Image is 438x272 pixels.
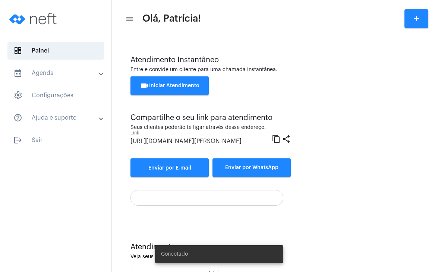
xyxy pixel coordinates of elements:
mat-icon: add [412,14,421,23]
mat-panel-title: Agenda [13,69,100,78]
mat-icon: content_copy [272,134,281,143]
button: Iniciar Atendimento [130,76,209,95]
span: sidenav icon [13,46,22,55]
mat-icon: videocam [140,81,149,90]
mat-icon: share [282,134,291,143]
button: Enviar por WhatsApp [212,158,291,177]
mat-expansion-panel-header: sidenav iconAjuda e suporte [4,109,111,127]
span: Configurações [7,86,104,104]
span: Olá, Patrícia! [142,13,201,25]
img: logo-neft-novo-2.png [6,4,62,34]
span: Painel [7,42,104,60]
div: Veja seus atendimentos em aberto. [130,254,419,260]
div: Atendimento Instantâneo [130,56,419,64]
div: Atendimentos [130,243,419,251]
mat-expansion-panel-header: sidenav iconAgenda [4,64,111,82]
div: Seus clientes poderão te ligar através desse endereço. [130,125,291,130]
mat-icon: sidenav icon [13,136,22,145]
mat-icon: sidenav icon [13,113,22,122]
span: Sair [7,131,104,149]
div: Entre e convide um cliente para uma chamada instantânea. [130,67,419,73]
mat-panel-title: Ajuda e suporte [13,113,100,122]
span: Conectado [161,250,188,258]
span: Iniciar Atendimento [140,83,199,88]
mat-icon: sidenav icon [125,15,133,23]
span: Enviar por E-mail [148,165,191,171]
mat-icon: sidenav icon [13,69,22,78]
a: Enviar por E-mail [130,158,209,177]
span: sidenav icon [13,91,22,100]
span: Enviar por WhatsApp [225,165,278,170]
div: Compartilhe o seu link para atendimento [130,114,291,122]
